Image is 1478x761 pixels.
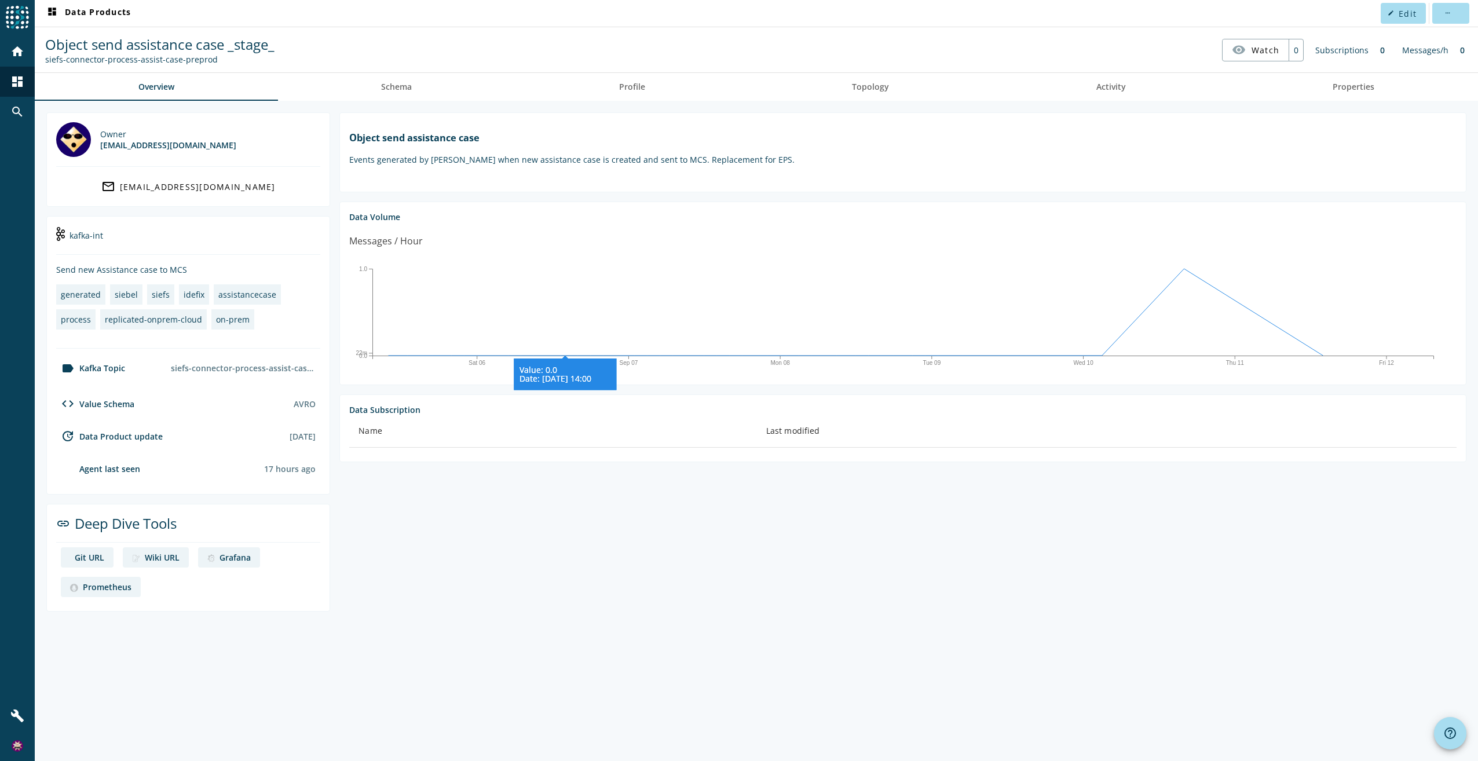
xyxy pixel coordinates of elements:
div: Git URL [75,552,104,563]
div: [EMAIL_ADDRESS][DOMAIN_NAME] [120,181,276,192]
div: Kafka Topic [56,361,125,375]
img: deep dive image [207,554,215,562]
mat-icon: update [61,429,75,443]
img: kafka-int [56,227,65,241]
span: Edit [1399,8,1417,19]
div: siefs [152,289,170,300]
div: Value Schema [56,397,134,411]
div: Agents typically reports every 15min to 1h [264,463,316,474]
a: deep dive imageGrafana [198,547,260,568]
mat-icon: mail_outline [101,180,115,193]
mat-icon: home [10,45,24,58]
div: Prometheus [83,581,131,592]
div: 0 [1454,39,1470,61]
div: AVRO [294,398,316,409]
tspan: Value: 0.0 [520,364,558,375]
text: Tue 09 [923,360,941,366]
div: Data Product update [56,429,163,443]
span: Activity [1096,83,1126,91]
mat-icon: code [61,397,75,411]
span: Data Products [45,6,131,20]
div: Send new Assistance case to MCS [56,264,320,275]
a: deep dive imagePrometheus [61,577,141,597]
div: Kafka Topic: siefs-connector-process-assist-case-preprod [45,54,275,65]
mat-icon: visibility [1232,43,1246,57]
span: Object send assistance case _stage_ [45,35,275,54]
mat-icon: edit [1388,10,1394,16]
th: Name [349,415,757,448]
button: Watch [1223,39,1289,60]
text: Fri 12 [1380,360,1395,366]
mat-icon: dashboard [10,75,24,89]
div: Data Volume [349,211,1457,222]
mat-icon: dashboard [45,6,59,20]
mat-icon: link [56,517,70,530]
a: deep dive imageGit URL [61,547,114,568]
div: Wiki URL [145,552,180,563]
div: replicated-onprem-cloud [105,314,202,325]
img: deep dive image [70,584,78,592]
text: Sat 06 [469,360,486,366]
text: 1.0 [359,265,367,272]
img: b0ec15ea3b183caa28de252cd8233e53 [12,740,23,752]
img: spoud-logo.svg [6,6,29,29]
div: Grafana [219,552,251,563]
div: Data Subscription [349,404,1457,415]
text: Thu 11 [1226,360,1245,366]
span: Overview [138,83,174,91]
div: Owner [100,129,236,140]
span: Watch [1252,40,1279,60]
mat-icon: help_outline [1443,726,1457,740]
text: 22m [356,350,367,356]
span: Topology [852,83,889,91]
div: [DATE] [290,431,316,442]
div: kafka-int [56,226,320,255]
div: Messages / Hour [349,234,423,248]
mat-icon: build [10,709,24,723]
text: Wed 10 [1074,360,1094,366]
div: siefs-connector-process-assist-case-preprod [166,358,320,378]
div: Deep Dive Tools [56,514,320,543]
tspan: Date: [DATE] 14:00 [520,373,592,384]
img: DL_301529@mobi.ch [56,122,91,157]
p: Events generated by [PERSON_NAME] when new assistance case is created and sent to MCS. Replacemen... [349,154,1457,165]
span: Profile [619,83,645,91]
h1: Object send assistance case [349,131,1457,144]
mat-icon: label [61,361,75,375]
mat-icon: more_horiz [1444,10,1450,16]
a: [EMAIL_ADDRESS][DOMAIN_NAME] [56,176,320,197]
div: 0 [1289,39,1303,61]
div: idefix [184,289,204,300]
div: 0 [1374,39,1391,61]
span: Properties [1333,83,1374,91]
span: Schema [381,83,412,91]
text: Mon 08 [771,360,791,366]
button: Data Products [41,3,136,24]
div: siebel [115,289,138,300]
text: Sep 07 [620,360,638,366]
div: [EMAIL_ADDRESS][DOMAIN_NAME] [100,140,236,151]
th: Last modified [757,415,1457,448]
a: deep dive imageWiki URL [123,547,189,568]
div: process [61,314,91,325]
img: deep dive image [132,554,140,562]
button: Edit [1381,3,1426,24]
mat-icon: search [10,105,24,119]
div: on-prem [216,314,250,325]
div: Subscriptions [1309,39,1374,61]
div: generated [61,289,101,300]
text: 0.0 [359,352,367,358]
div: assistancecase [218,289,276,300]
div: Messages/h [1396,39,1454,61]
div: agent-env-preprod [56,462,140,475]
